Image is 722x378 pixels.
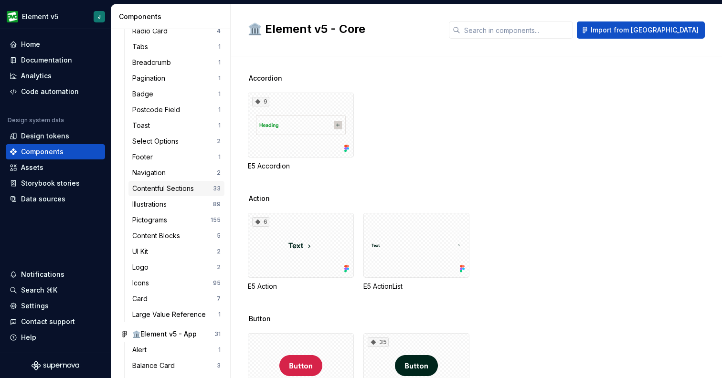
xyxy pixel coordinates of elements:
[117,326,224,342] a: 🏛️Element v5 - App31
[128,71,224,86] a: Pagination1
[128,165,224,180] a: Navigation2
[218,74,221,82] div: 1
[21,71,52,81] div: Analytics
[132,73,169,83] div: Pagination
[213,185,221,192] div: 33
[128,118,224,133] a: Toast1
[119,12,226,21] div: Components
[252,217,269,227] div: 6
[98,13,101,21] div: J
[2,6,109,27] button: Element v5J
[128,102,224,117] a: Postcode Field1
[6,330,105,345] button: Help
[32,361,79,370] svg: Supernova Logo
[21,178,80,188] div: Storybook stories
[132,168,170,178] div: Navigation
[21,317,75,326] div: Contact support
[21,333,36,342] div: Help
[6,84,105,99] a: Code automation
[128,39,224,54] a: Tabs1
[7,11,18,22] img: a1163231-533e-497d-a445-0e6f5b523c07.png
[128,291,224,306] a: Card7
[21,131,69,141] div: Design tokens
[217,248,221,255] div: 2
[218,346,221,354] div: 1
[132,247,152,256] div: UI Kit
[213,279,221,287] div: 95
[213,200,221,208] div: 89
[248,21,437,37] h2: 🏛️ Element v5 - Core
[21,55,72,65] div: Documentation
[128,212,224,228] a: Pictograms155
[132,231,184,241] div: Content Blocks
[6,160,105,175] a: Assets
[249,73,282,83] span: Accordion
[128,260,224,275] a: Logo2
[8,116,64,124] div: Design system data
[128,23,224,39] a: Radio Card4
[128,134,224,149] a: Select Options2
[132,262,152,272] div: Logo
[218,43,221,51] div: 1
[132,215,171,225] div: Pictograms
[132,136,182,146] div: Select Options
[132,121,154,130] div: Toast
[218,122,221,129] div: 1
[21,163,43,172] div: Assets
[249,194,270,203] span: Action
[6,144,105,159] a: Components
[132,294,151,304] div: Card
[577,21,705,39] button: Import from [GEOGRAPHIC_DATA]
[21,87,79,96] div: Code automation
[218,90,221,98] div: 1
[21,270,64,279] div: Notifications
[218,59,221,66] div: 1
[128,342,224,357] a: Alert1
[6,176,105,191] a: Storybook stories
[128,358,224,373] a: Balance Card3
[132,152,157,162] div: Footer
[217,137,221,145] div: 2
[128,307,224,322] a: Large Value Reference1
[128,55,224,70] a: Breadcrumb1
[591,25,699,35] span: Import from [GEOGRAPHIC_DATA]
[217,169,221,177] div: 2
[128,197,224,212] a: Illustrations89
[248,161,354,171] div: E5 Accordion
[6,191,105,207] a: Data sources
[218,311,221,318] div: 1
[132,345,150,355] div: Alert
[128,228,224,243] a: Content Blocks5
[211,216,221,224] div: 155
[21,285,57,295] div: Search ⌘K
[368,337,389,347] div: 35
[132,329,197,339] div: 🏛️Element v5 - App
[217,263,221,271] div: 2
[21,40,40,49] div: Home
[248,93,354,171] div: 9E5 Accordion
[6,314,105,329] button: Contact support
[132,361,179,370] div: Balance Card
[132,278,153,288] div: Icons
[132,310,210,319] div: Large Value Reference
[128,149,224,165] a: Footer1
[132,58,175,67] div: Breadcrumb
[217,362,221,369] div: 3
[132,105,184,115] div: Postcode Field
[6,52,105,68] a: Documentation
[218,106,221,114] div: 1
[128,86,224,102] a: Badge1
[21,301,49,311] div: Settings
[6,68,105,84] a: Analytics
[21,147,64,157] div: Components
[132,199,170,209] div: Illustrations
[128,181,224,196] a: Contentful Sections33
[132,184,198,193] div: Contentful Sections
[6,37,105,52] a: Home
[218,153,221,161] div: 1
[217,232,221,240] div: 5
[22,12,58,21] div: Element v5
[6,267,105,282] button: Notifications
[460,21,573,39] input: Search in components...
